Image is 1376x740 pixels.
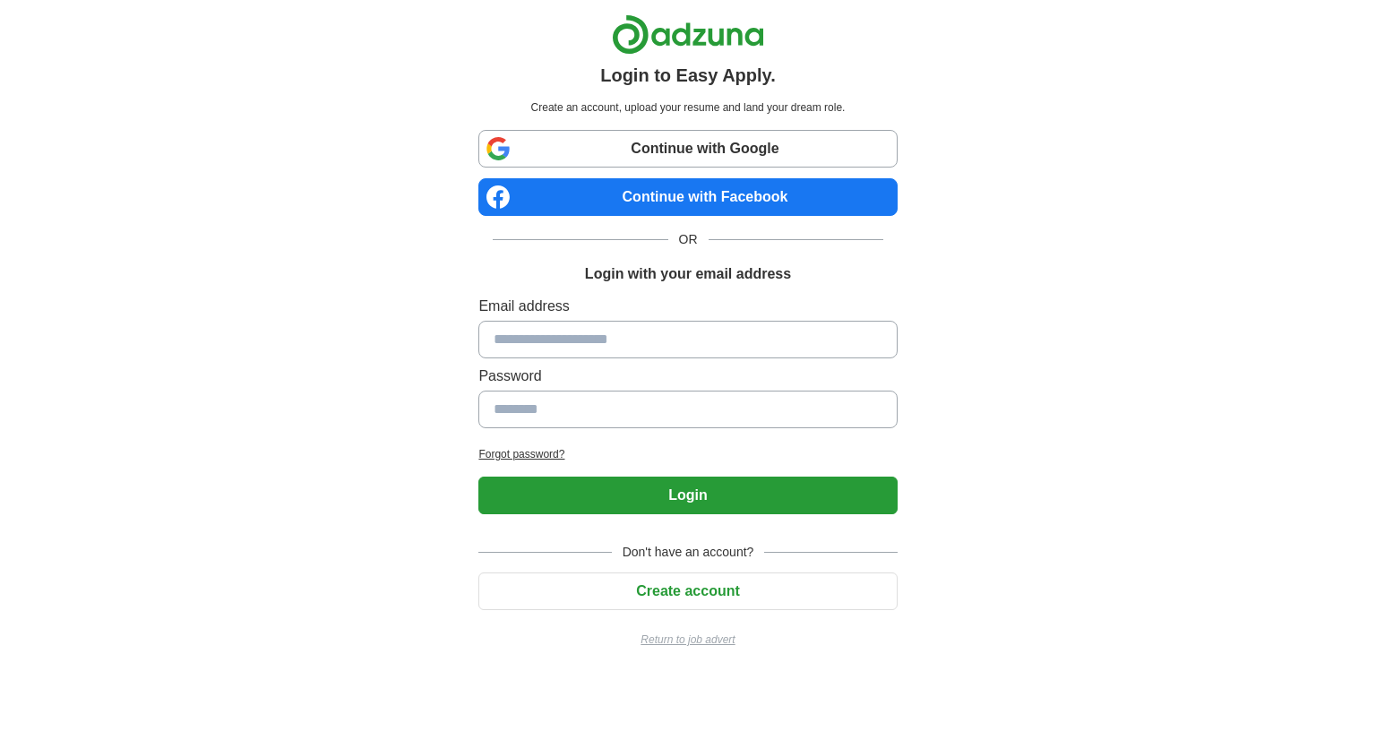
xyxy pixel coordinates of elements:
[478,178,897,216] a: Continue with Facebook
[478,130,897,168] a: Continue with Google
[600,62,776,89] h1: Login to Easy Apply.
[482,99,893,116] p: Create an account, upload your resume and land your dream role.
[612,543,765,562] span: Don't have an account?
[478,583,897,598] a: Create account
[478,632,897,648] a: Return to job advert
[478,446,897,462] a: Forgot password?
[478,366,897,387] label: Password
[612,14,764,55] img: Adzuna logo
[585,263,791,285] h1: Login with your email address
[478,572,897,610] button: Create account
[668,230,709,249] span: OR
[478,477,897,514] button: Login
[478,296,897,317] label: Email address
